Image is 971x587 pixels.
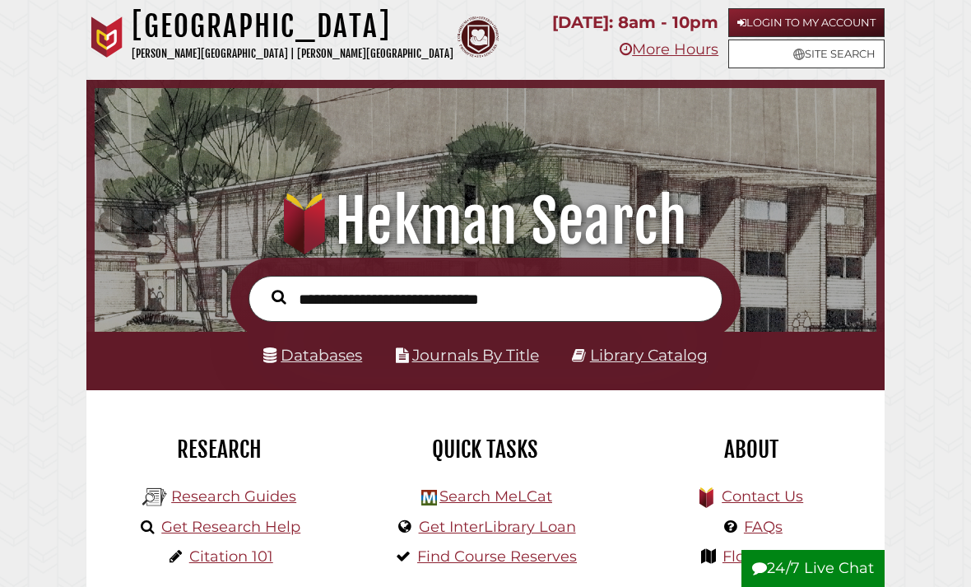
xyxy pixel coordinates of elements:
a: Databases [263,346,362,365]
h2: About [631,436,872,464]
button: Search [263,287,295,309]
p: [PERSON_NAME][GEOGRAPHIC_DATA] | [PERSON_NAME][GEOGRAPHIC_DATA] [132,44,453,63]
a: Login to My Account [728,8,885,37]
h1: Hekman Search [109,185,862,258]
a: FAQs [744,518,783,536]
a: Journals By Title [412,346,539,365]
a: Search MeLCat [439,487,552,505]
a: Research Guides [171,487,296,505]
a: Get InterLibrary Loan [419,518,576,536]
a: Site Search [728,40,885,68]
img: Hekman Library Logo [142,485,167,510]
a: Citation 101 [189,547,273,566]
a: Floor Maps [722,547,804,566]
a: More Hours [620,40,718,58]
a: Library Catalog [590,346,708,365]
img: Calvin Theological Seminary [458,16,499,58]
a: Find Course Reserves [417,547,577,566]
h2: Quick Tasks [365,436,606,464]
img: Hekman Library Logo [421,490,437,505]
h1: [GEOGRAPHIC_DATA] [132,8,453,44]
img: Calvin University [86,16,128,58]
a: Get Research Help [161,518,300,536]
h2: Research [99,436,340,464]
p: [DATE]: 8am - 10pm [552,8,718,37]
a: Contact Us [722,487,803,505]
i: Search [272,290,286,305]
